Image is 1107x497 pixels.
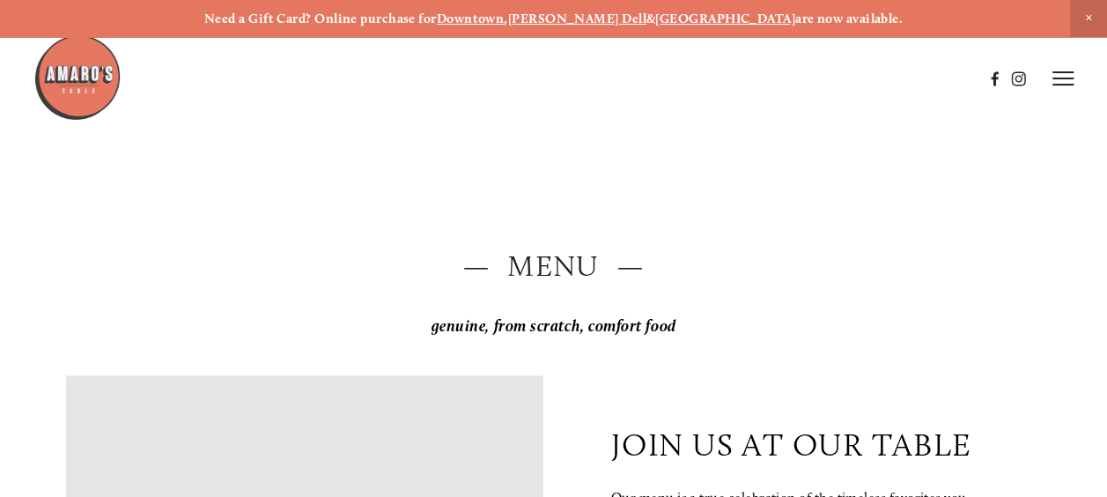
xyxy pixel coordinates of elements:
[655,11,795,26] a: [GEOGRAPHIC_DATA]
[795,11,903,26] strong: are now available.
[33,33,122,122] img: Amaro's Table
[66,246,1040,287] h2: — Menu —
[646,11,655,26] strong: &
[437,11,505,26] a: Downtown
[611,426,972,464] p: join us at our table
[204,11,437,26] strong: Need a Gift Card? Online purchase for
[508,11,646,26] a: [PERSON_NAME] Dell
[504,11,507,26] strong: ,
[432,316,676,336] em: genuine, from scratch, comfort food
